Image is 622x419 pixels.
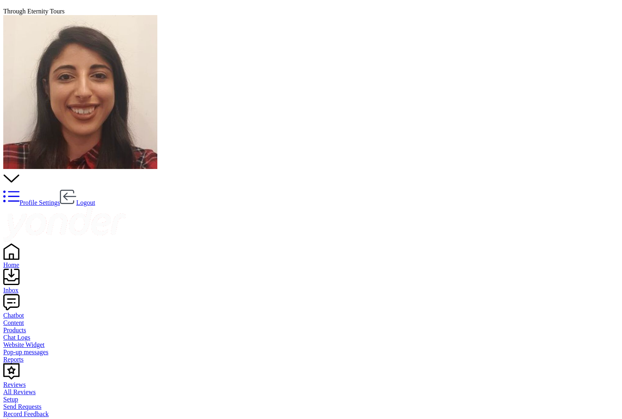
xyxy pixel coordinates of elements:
[3,319,619,327] a: Content
[3,396,619,403] a: Setup
[3,287,619,294] div: Inbox
[3,8,619,15] div: Through Eternity Tours
[3,341,619,349] a: Website Widget
[3,349,619,356] a: Pop-up messages
[3,410,619,418] a: Record Feedback
[3,403,619,410] a: Send Requests
[3,305,619,319] a: Chatbot
[3,381,619,388] div: Reviews
[3,15,157,169] img: 725-1755267273.png
[3,356,619,363] a: Reports
[3,312,619,319] div: Chatbot
[3,261,619,269] div: Home
[3,279,619,294] a: Inbox
[3,199,60,206] a: Profile Settings
[3,334,619,341] a: Chat Logs
[60,199,95,206] a: Logout
[3,206,126,242] img: yonder-white-logo.png
[3,327,619,334] a: Products
[3,254,619,269] a: Home
[3,374,619,388] a: Reviews
[3,388,619,396] a: All Reviews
